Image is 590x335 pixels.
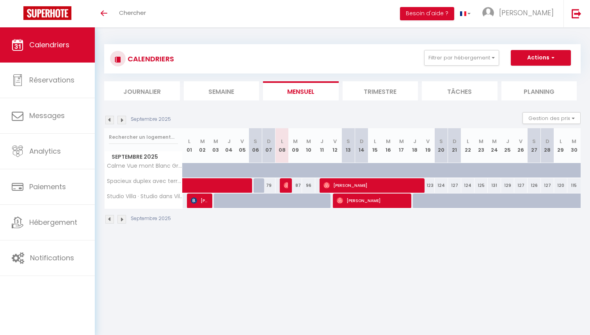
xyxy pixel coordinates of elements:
div: 125 [474,178,488,193]
span: Hébergement [29,217,77,227]
th: 30 [567,128,581,163]
abbr: L [467,138,469,145]
span: Calme Vue mont Blanc Grand Salon [106,163,184,169]
th: 23 [474,128,488,163]
abbr: D [267,138,271,145]
div: 127 [514,178,528,193]
button: Ouvrir le widget de chat LiveChat [6,3,30,27]
li: Planning [501,81,577,100]
th: 15 [368,128,382,163]
span: Messages [29,111,65,120]
span: Chercher [119,9,146,17]
abbr: M [492,138,497,145]
th: 03 [209,128,222,163]
div: 123 [421,178,435,193]
th: 05 [236,128,249,163]
th: 21 [448,128,461,163]
abbr: J [227,138,231,145]
abbr: L [188,138,190,145]
abbr: S [439,138,443,145]
li: Journalier [104,81,180,100]
abbr: M [200,138,205,145]
li: Mensuel [263,81,339,100]
th: 28 [541,128,554,163]
abbr: L [560,138,562,145]
th: 27 [528,128,541,163]
abbr: D [546,138,549,145]
th: 26 [514,128,528,163]
span: Réservations [29,75,75,85]
abbr: J [320,138,323,145]
li: Tâches [422,81,498,100]
span: Studio Villa · Studio dans Villa avec Piscine [106,193,184,199]
th: 25 [501,128,514,163]
button: Gestion des prix [522,112,581,124]
abbr: M [572,138,576,145]
abbr: S [532,138,536,145]
input: Rechercher un logement... [109,130,178,144]
th: 16 [382,128,395,163]
span: [PERSON_NAME] [284,178,288,193]
button: Actions [511,50,571,66]
p: Septembre 2025 [131,116,171,123]
abbr: D [360,138,364,145]
th: 06 [249,128,262,163]
abbr: V [519,138,522,145]
th: 14 [355,128,368,163]
span: Paiements [29,182,66,192]
th: 24 [488,128,501,163]
th: 10 [302,128,315,163]
abbr: M [306,138,311,145]
abbr: V [240,138,244,145]
div: 129 [501,178,514,193]
abbr: V [426,138,430,145]
span: [PERSON_NAME] [323,178,421,193]
span: Calendriers [29,40,69,50]
abbr: J [413,138,416,145]
th: 09 [289,128,302,163]
div: 126 [528,178,541,193]
span: Analytics [29,146,61,156]
p: Septembre 2025 [131,215,171,222]
abbr: M [399,138,404,145]
h3: CALENDRIERS [126,50,174,68]
li: Trimestre [343,81,418,100]
th: 17 [395,128,408,163]
span: Septembre 2025 [105,151,182,163]
th: 29 [554,128,567,163]
abbr: V [333,138,337,145]
div: 96 [302,178,315,193]
abbr: S [347,138,350,145]
th: 02 [196,128,209,163]
th: 07 [262,128,275,163]
img: ... [482,7,494,19]
abbr: L [374,138,376,145]
button: Filtrer par hébergement [424,50,499,66]
span: Spacieux duplex avec terrasse [106,178,184,184]
abbr: M [213,138,218,145]
th: 04 [222,128,236,163]
div: 127 [541,178,554,193]
span: [PERSON_NAME] [499,8,554,18]
span: [PERSON_NAME] [191,193,208,208]
div: 127 [448,178,461,193]
li: Semaine [184,81,259,100]
th: 20 [435,128,448,163]
img: logout [572,9,581,18]
abbr: M [293,138,298,145]
div: 131 [488,178,501,193]
abbr: L [281,138,283,145]
th: 11 [315,128,329,163]
abbr: M [479,138,483,145]
div: 87 [289,178,302,193]
th: 08 [275,128,289,163]
abbr: D [453,138,457,145]
div: 124 [435,178,448,193]
div: 115 [567,178,581,193]
abbr: J [506,138,509,145]
span: [PERSON_NAME] [337,193,407,208]
th: 18 [408,128,421,163]
abbr: M [386,138,391,145]
th: 13 [342,128,355,163]
th: 22 [461,128,474,163]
